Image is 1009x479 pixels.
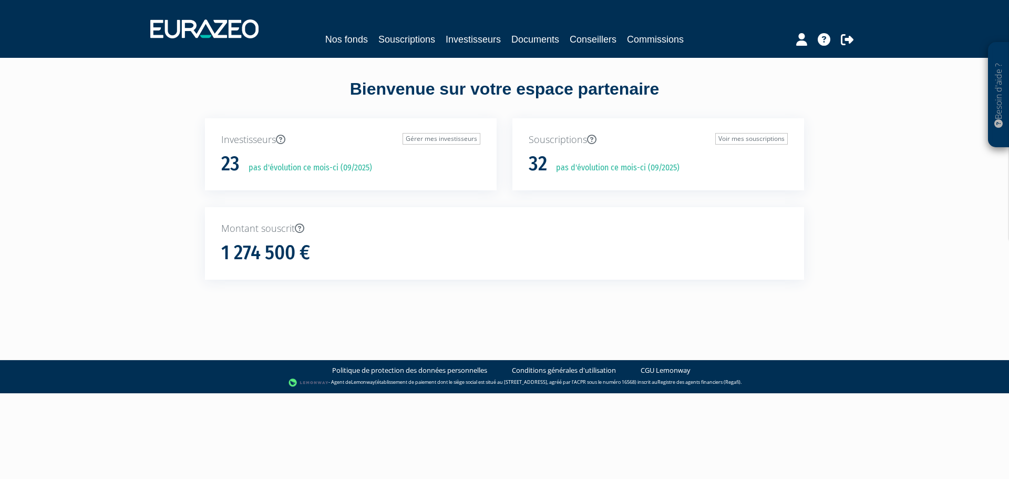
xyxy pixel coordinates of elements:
[512,365,616,375] a: Conditions générales d'utilisation
[197,77,812,118] div: Bienvenue sur votre espace partenaire
[221,133,480,147] p: Investisseurs
[403,133,480,145] a: Gérer mes investisseurs
[325,32,368,47] a: Nos fonds
[529,133,788,147] p: Souscriptions
[11,378,998,388] div: - Agent de (établissement de paiement dont le siège social est situé au [STREET_ADDRESS], agréé p...
[221,222,788,236] p: Montant souscrit
[221,153,240,175] h1: 23
[378,32,435,47] a: Souscriptions
[150,19,259,38] img: 1732889491-logotype_eurazeo_blanc_rvb.png
[627,32,684,47] a: Commissions
[332,365,487,375] a: Politique de protection des données personnelles
[570,32,616,47] a: Conseillers
[221,242,310,264] h1: 1 274 500 €
[351,379,375,385] a: Lemonway
[641,365,691,375] a: CGU Lemonway
[446,32,501,47] a: Investisseurs
[511,32,559,47] a: Documents
[529,153,547,175] h1: 32
[657,379,740,385] a: Registre des agents financiers (Regafi)
[289,378,329,388] img: logo-lemonway.png
[715,133,788,145] a: Voir mes souscriptions
[993,48,1005,142] p: Besoin d'aide ?
[549,162,679,174] p: pas d'évolution ce mois-ci (09/2025)
[241,162,372,174] p: pas d'évolution ce mois-ci (09/2025)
